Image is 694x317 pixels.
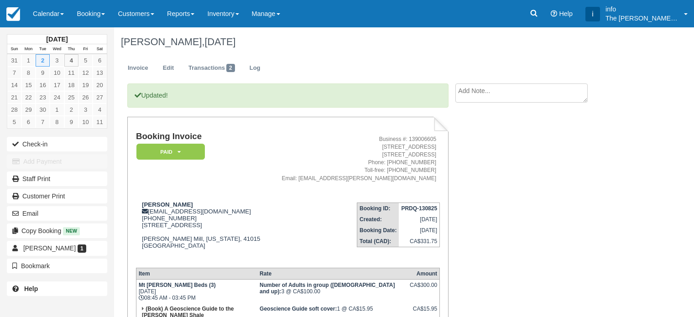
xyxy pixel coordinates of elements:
span: 2 [226,64,235,72]
th: Mon [21,44,36,54]
a: 5 [7,116,21,128]
a: 29 [21,104,36,116]
td: CA$331.75 [399,236,439,247]
a: 8 [50,116,64,128]
a: 4 [64,54,78,67]
a: 3 [50,54,64,67]
a: 5 [78,54,93,67]
a: 20 [93,79,107,91]
div: [EMAIL_ADDRESS][DOMAIN_NAME] [PHONE_NUMBER] [STREET_ADDRESS] [PERSON_NAME] Mill, [US_STATE], 4101... [136,201,268,260]
strong: Number of Adults in group (19 years old and up) [260,282,395,295]
a: 7 [36,116,50,128]
a: Invoice [121,59,155,77]
th: Created: [357,214,399,225]
span: [PERSON_NAME] [23,244,76,252]
a: 10 [78,116,93,128]
th: Sun [7,44,21,54]
strong: Mt [PERSON_NAME] Beds (3) [139,282,216,288]
p: info [605,5,678,14]
a: 8 [21,67,36,79]
a: 24 [50,91,64,104]
span: 1 [78,244,86,253]
a: 15 [21,79,36,91]
a: 30 [36,104,50,116]
a: 2 [36,54,50,67]
h1: [PERSON_NAME], [121,36,628,47]
a: 1 [50,104,64,116]
a: 16 [36,79,50,91]
a: Staff Print [7,171,107,186]
a: Customer Print [7,189,107,203]
a: 12 [78,67,93,79]
a: 3 [78,104,93,116]
th: Wed [50,44,64,54]
a: 13 [93,67,107,79]
th: Thu [64,44,78,54]
button: Check-in [7,137,107,151]
td: [DATE] 08:45 AM - 03:45 PM [136,280,257,304]
th: Booking ID: [357,203,399,214]
a: 6 [21,116,36,128]
a: 18 [64,79,78,91]
td: [DATE] [399,225,439,236]
span: [DATE] [204,36,235,47]
strong: [DATE] [46,36,68,43]
img: checkfront-main-nav-mini-logo.png [6,7,20,21]
a: Paid [136,143,202,160]
span: New [63,227,80,235]
button: Copy Booking New [7,223,107,238]
th: Amount [407,268,440,280]
b: Help [24,285,38,292]
a: 11 [93,116,107,128]
a: 21 [7,91,21,104]
span: Help [559,10,573,17]
a: Edit [156,59,181,77]
th: Tue [36,44,50,54]
a: 11 [64,67,78,79]
th: Sat [93,44,107,54]
a: [PERSON_NAME] 1 [7,241,107,255]
a: Help [7,281,107,296]
a: 23 [36,91,50,104]
a: 26 [78,91,93,104]
th: Item [136,268,257,280]
strong: PRDQ-130825 [401,205,437,212]
p: Updated! [127,83,448,108]
button: Email [7,206,107,221]
a: 10 [50,67,64,79]
a: Transactions2 [182,59,242,77]
address: Business #: 139006605 [STREET_ADDRESS] [STREET_ADDRESS] Phone: [PHONE_NUMBER] Toll-free: [PHONE_N... [271,135,436,182]
a: 19 [78,79,93,91]
a: 9 [64,116,78,128]
a: 25 [64,91,78,104]
td: 3 @ CA$100.00 [257,280,407,304]
strong: [PERSON_NAME] [142,201,193,208]
strong: Geoscience Guide soft cover [260,306,337,312]
a: 27 [93,91,107,104]
button: Bookmark [7,259,107,273]
a: 1 [21,54,36,67]
a: 14 [7,79,21,91]
p: The [PERSON_NAME] Shale Geoscience Foundation [605,14,678,23]
a: 6 [93,54,107,67]
a: 9 [36,67,50,79]
th: Rate [257,268,407,280]
div: i [585,7,600,21]
h1: Booking Invoice [136,132,268,141]
button: Add Payment [7,154,107,169]
a: 17 [50,79,64,91]
a: 2 [64,104,78,116]
i: Help [551,10,557,17]
td: [DATE] [399,214,439,225]
a: 22 [21,91,36,104]
a: 4 [93,104,107,116]
a: 31 [7,54,21,67]
th: Fri [78,44,93,54]
th: Total (CAD): [357,236,399,247]
a: 7 [7,67,21,79]
div: CA$300.00 [410,282,437,296]
a: Log [243,59,267,77]
th: Booking Date: [357,225,399,236]
em: Paid [136,144,205,160]
a: 28 [7,104,21,116]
